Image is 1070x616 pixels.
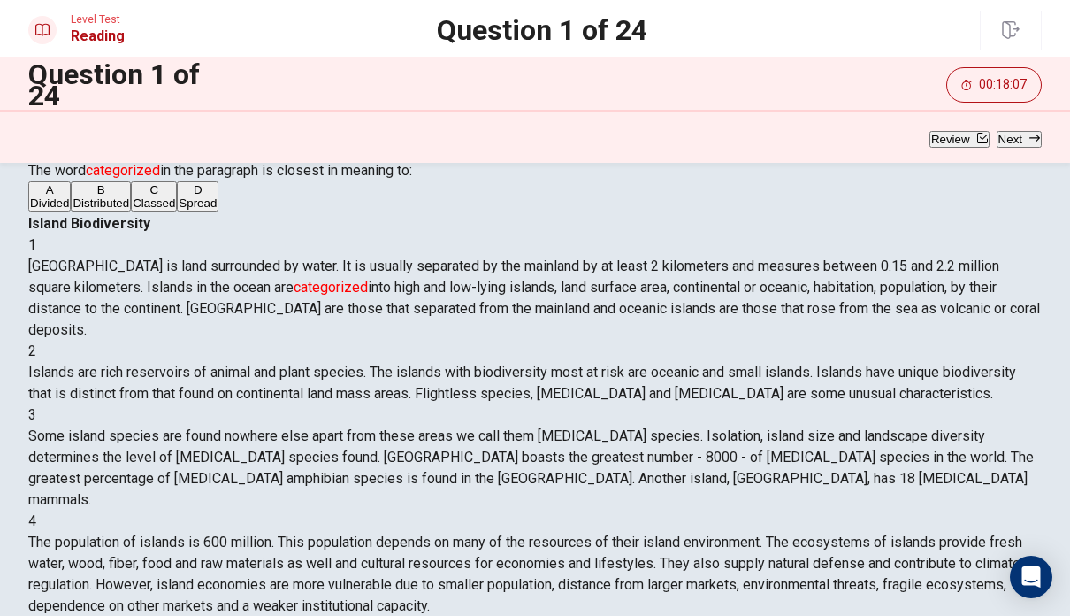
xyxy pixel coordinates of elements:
[133,183,175,196] div: C
[177,181,218,212] button: DSpread
[131,181,177,212] button: CClassed
[28,511,1042,532] div: 4
[86,162,160,179] font: categorized
[71,13,125,26] span: Level Test
[133,196,175,210] span: Classed
[997,131,1042,148] button: Next
[73,183,129,196] div: B
[294,279,368,296] font: categorized
[30,196,69,210] span: Divided
[179,196,217,210] span: Spread
[28,427,1034,508] span: Some island species are found nowhere else apart from these areas we call them [MEDICAL_DATA] spe...
[71,181,131,212] button: BDistributed
[929,131,990,148] button: Review
[28,64,200,106] h1: Question 1 of 24
[28,341,1042,362] div: 2
[71,26,125,47] h1: Reading
[28,235,1042,256] div: 1
[28,162,412,179] span: The word in the paragraph is closest in meaning to:
[179,183,217,196] div: D
[979,78,1027,92] span: 00:18:07
[73,196,129,210] span: Distributed
[30,183,69,196] div: A
[946,67,1042,103] button: 00:18:07
[437,19,647,41] h1: Question 1 of 24
[28,534,1022,614] span: The population of islands is 600 million. This population depends on many of the resources of the...
[28,213,1042,235] h4: Island Biodiversity
[1010,556,1052,598] div: Open Intercom Messenger
[28,404,1042,426] div: 3
[28,258,1040,338] span: [GEOGRAPHIC_DATA] is land surrounded by water. It is usually separated by the mainland by at leas...
[28,364,1016,402] span: Islands are rich reservoirs of animal and plant species. The islands with biodiversity most at ri...
[28,181,71,212] button: ADivided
